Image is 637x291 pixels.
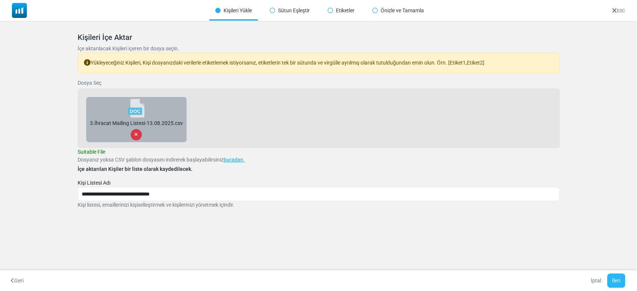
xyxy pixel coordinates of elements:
[607,273,625,288] button: İleri
[366,1,430,21] div: Önizle ve Tamamla
[224,157,245,163] a: buradan.
[78,45,560,53] p: İçe aktarılacak Kişileri içeren bir dosya seçin.
[88,118,185,129] div: 3.İhracat Mailing Listesi-13.08.2025.csv
[78,149,105,155] span: Suitable File
[612,8,625,13] a: ESC
[78,79,102,87] label: Dosya Seç
[322,1,360,21] div: Etiketler
[209,1,258,21] div: Kişileri Yükle
[131,129,142,140] div: Remove File
[78,179,110,187] label: Kişi Listesi Adı
[78,53,560,73] div: Yükleyeceğiniz Kişileri, Kişi dosyanızdaki verilerle etiketlemek istiyorsanız, etiketlerin tek bi...
[78,165,193,173] label: İçe aktarılan Kişiler bir liste olarak kaydedilecek.
[6,273,28,288] button: Geri
[127,99,146,118] img: doc.png
[586,273,606,288] a: İptal
[12,3,27,18] img: mailsoftly_icon_blue_white.svg
[78,33,560,42] h5: Kişileri İçe Aktar
[78,201,560,209] p: Kişi listesi, emaillerinizi kişiselleştirmek ve kişilerinizi yönetmek içindir.
[78,156,560,164] p: Dosyanız yoksa CSV şablon dosyasını indirerek başlayabilirsiniz
[264,1,316,21] div: Sütun Eşleştir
